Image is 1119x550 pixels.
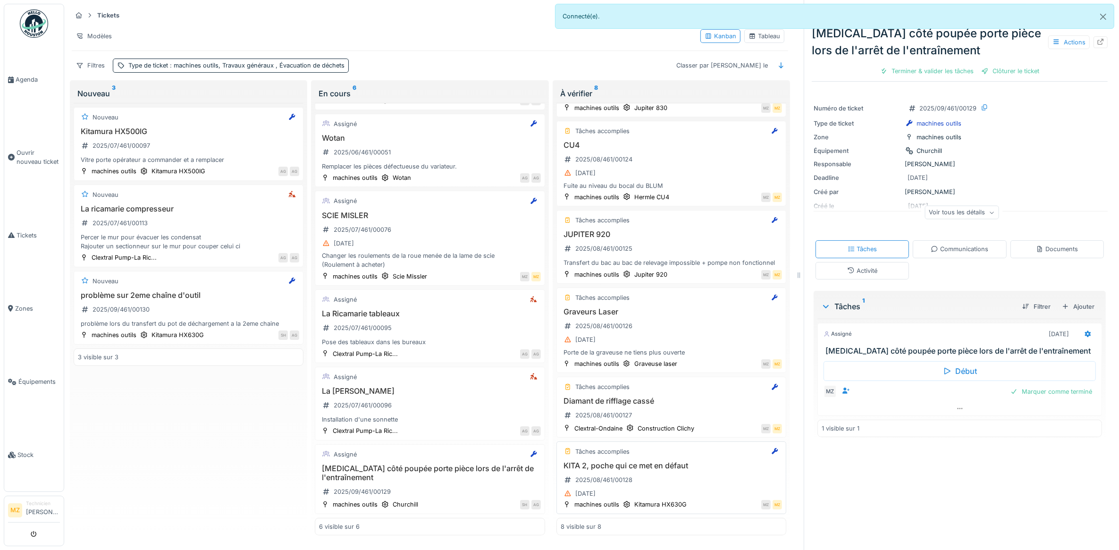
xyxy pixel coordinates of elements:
div: Jupiter 830 [634,103,667,112]
span: Ouvrir nouveau ticket [17,148,60,166]
div: Deadline [814,173,901,182]
div: Clextral Pump-La Ric... [333,349,398,358]
span: Agenda [16,75,60,84]
div: Filtrer [1018,300,1054,313]
h3: Graveurs Laser [561,307,782,316]
div: Nouveau [77,88,300,99]
div: Tâches accomplies [575,293,630,302]
div: machines outils [92,330,136,339]
div: Filtres [72,59,109,72]
h3: problème sur 2eme chaîne d'outil [78,291,299,300]
div: AG [290,330,299,340]
h3: KITA 2, poche qui ce met en défaut [561,461,782,470]
div: Zone [814,133,901,142]
div: Hermle CU4 [634,193,669,202]
sup: 6 [353,88,356,99]
a: Équipements [4,345,64,418]
div: [DATE] [1049,330,1069,338]
div: machines outils [917,133,962,142]
span: : machines outils, Travaux généraux , Évacuation de déchets [168,62,345,69]
div: AG [520,426,530,436]
div: machines outils [333,272,378,281]
div: MZ [761,424,771,433]
div: Modèles [72,29,116,43]
div: Documents [1036,245,1078,254]
div: Tâches accomplies [575,216,630,225]
div: MZ [773,500,782,509]
div: 2025/08/461/00127 [575,411,632,420]
div: 2025/08/461/00128 [575,475,632,484]
div: Wotan [393,173,411,182]
div: 2025/08/461/00126 [575,322,632,330]
div: Nouveau [93,190,118,199]
div: MZ [761,359,771,369]
a: Ouvrir nouveau ticket [4,116,64,198]
div: Responsable [814,160,901,169]
div: AG [278,253,288,262]
div: AG [531,426,541,436]
div: [DATE] [575,169,596,178]
a: Stock [4,418,64,491]
div: Nouveau [93,277,118,286]
h3: La [PERSON_NAME] [319,387,540,396]
div: Ajouter [1058,300,1098,313]
div: Début [824,361,1096,381]
sup: 1 [862,301,865,312]
h3: [MEDICAL_DATA] côté poupée porte pièce lors de l'arrêt de l'entraînement [319,464,540,482]
div: Kanban [705,32,736,41]
div: Tâches accomplies [575,382,630,391]
span: Équipements [18,377,60,386]
sup: 8 [594,88,598,99]
div: À vérifier [560,88,782,99]
div: MZ [824,385,837,398]
div: Vitre porte opérateur a commander et a remplacer [78,155,299,164]
div: Changer les roulements de la roue menée de la lame de scie (Roulement à acheter) [319,251,540,269]
div: 8 visible sur 8 [561,522,601,531]
div: Graveuse laser [634,359,677,368]
div: Kitamura HX630G [151,330,204,339]
div: problème lors du transfert du pot de déchargement a la 2eme chaine [78,319,299,328]
div: AG [531,500,541,509]
div: Assigné [334,450,357,459]
div: machines outils [917,119,962,128]
div: machines outils [333,173,378,182]
div: AG [278,167,288,176]
div: Assigné [334,372,357,381]
div: 2025/07/461/00097 [93,141,150,150]
div: 3 visible sur 3 [78,353,118,362]
h3: JUPITER 920 [561,230,782,239]
div: SH [278,330,288,340]
h3: CU4 [561,141,782,150]
div: 2025/08/461/00125 [575,244,632,253]
div: 2025/07/461/00076 [334,225,391,234]
div: Clextral Pump-La Ric... [92,253,157,262]
div: 2025/07/461/00095 [334,323,392,332]
div: Créé par [814,187,901,196]
a: Tickets [4,199,64,272]
div: 2025/09/461/00129 [920,104,977,113]
div: Churchill [917,146,942,155]
button: Close [1093,4,1114,29]
div: MZ [773,424,782,433]
h3: SCIE MISLER [319,211,540,220]
div: Kitamura HX630G [634,500,687,509]
div: machines outils [574,193,619,202]
div: SH [520,500,530,509]
div: Clextral Pump-La Ric... [333,426,398,435]
div: MZ [761,103,771,113]
div: MZ [761,270,771,279]
div: Churchill [393,500,418,509]
a: Agenda [4,43,64,116]
div: machines outils [574,500,619,509]
div: machines outils [92,167,136,176]
div: Transfert du bac au bac de relevage impossible + pompe non fonctionnel [561,258,782,267]
div: machines outils [333,500,378,509]
div: 2025/07/461/00096 [334,401,392,410]
div: Technicien [26,500,60,507]
div: Activité [847,266,877,275]
a: Zones [4,272,64,345]
div: MZ [773,359,782,369]
div: machines outils [574,270,619,279]
h3: Diamant de rifflage cassé [561,397,782,406]
div: Porte de la graveuse ne tiens plus ouverte [561,348,782,357]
